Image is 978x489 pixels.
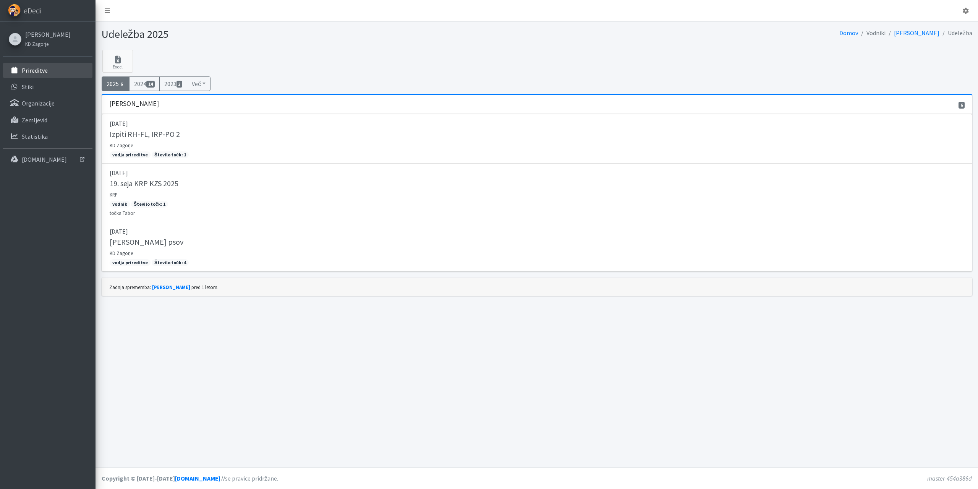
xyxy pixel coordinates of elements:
a: 20256 [102,76,130,91]
a: Zemljevid [3,112,92,128]
p: Zemljevid [22,116,47,124]
p: Statistika [22,133,48,140]
span: vodja prireditve [110,259,151,266]
small: KD Zagorje [25,41,49,47]
small: KRP [110,192,118,198]
footer: Vse pravice pridržane. [96,467,978,489]
a: [DOMAIN_NAME] [175,474,220,482]
span: Število točk: 1 [152,151,189,158]
a: KD Zagorje [25,39,71,48]
a: [DOMAIN_NAME] [3,152,92,167]
li: Vodniki [858,28,886,39]
small: KD Zagorje [110,250,133,256]
img: eDedi [8,4,21,16]
a: Excel [102,50,133,73]
span: 6 [119,81,125,88]
small: točka Tabor [110,210,135,216]
a: 202414 [129,76,160,91]
span: eDedi [24,5,41,16]
a: Organizacije [3,96,92,111]
small: KD Zagorje [110,142,133,148]
h1: Udeležba 2025 [102,28,534,41]
a: Statistika [3,129,92,144]
a: [DATE] 19. seja KRP KZS 2025 KRP vodnik Število točk: 1 točka Tabor [102,164,972,222]
p: [DATE] [110,227,964,236]
h5: 19. seja KRP KZS 2025 [110,179,178,188]
span: Število točk: 1 [131,201,168,208]
span: vodnik [110,201,130,208]
span: Število točk: 4 [152,259,189,266]
a: Stiki [3,79,92,94]
span: 2 [176,81,183,88]
a: Prireditve [3,63,92,78]
p: Organizacije [22,99,55,107]
h5: [PERSON_NAME] psov [110,237,183,247]
p: Prireditve [22,67,48,74]
a: 20232 [159,76,188,91]
em: master-454a386d [927,474,972,482]
h5: Izpiti RH-FL, IRP-PO 2 [110,130,180,139]
strong: Copyright © [DATE]-[DATE] . [102,474,222,482]
a: [DATE] [PERSON_NAME] psov KD Zagorje vodja prireditve Število točk: 4 [102,222,972,271]
h3: [PERSON_NAME] [109,100,159,108]
span: 6 [959,102,965,109]
a: [PERSON_NAME] [894,29,939,37]
li: Udeležba [939,28,972,39]
a: [PERSON_NAME] [25,30,71,39]
p: [DOMAIN_NAME] [22,156,67,163]
button: Več [187,76,210,91]
a: [DATE] Izpiti RH-FL, IRP-PO 2 KD Zagorje vodja prireditve Število točk: 1 [102,114,972,164]
small: Zadnja sprememba: pred 1 letom. [109,284,219,290]
span: vodja prireditve [110,151,151,158]
p: Stiki [22,83,34,91]
p: [DATE] [110,168,964,177]
p: [DATE] [110,119,964,128]
a: Domov [839,29,858,37]
a: [PERSON_NAME] [152,284,190,290]
span: 14 [146,81,155,88]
